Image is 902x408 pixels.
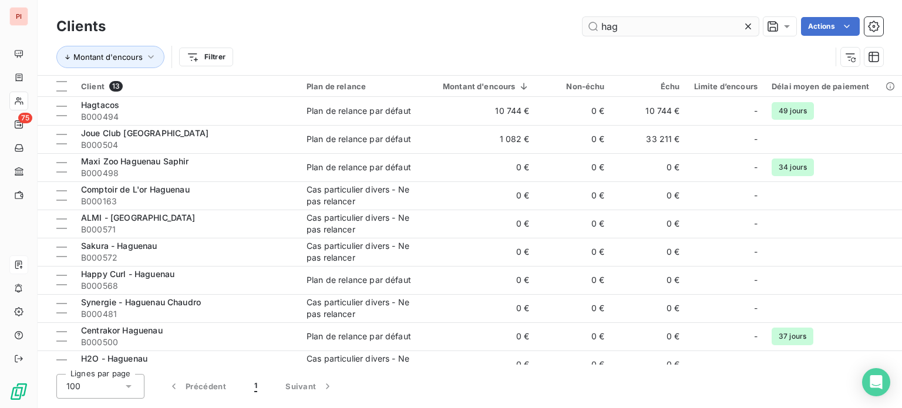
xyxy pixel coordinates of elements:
span: 75 [18,113,32,123]
span: 49 jours [772,102,814,120]
span: Synergie - Haguenau Chaudro [81,297,201,307]
td: 10 744 € [422,97,537,125]
div: Limite d’encours [694,82,758,91]
button: Filtrer [179,48,233,66]
span: Happy Curl - Haguenau [81,269,174,279]
span: 13 [109,81,123,92]
span: - [754,105,758,117]
span: Maxi Zoo Haguenau Saphir [81,156,189,166]
td: 33 211 € [612,125,687,153]
td: 0 € [537,238,612,266]
td: 0 € [537,181,612,210]
span: - [754,331,758,342]
td: 0 € [537,294,612,322]
div: Cas particulier divers - Ne pas relancer [307,296,415,320]
button: Montant d'encours [56,46,164,68]
td: 0 € [422,350,537,379]
div: PI [9,7,28,26]
td: 0 € [537,322,612,350]
div: Plan de relance par défaut [307,105,411,117]
span: - [754,359,758,370]
span: H2O - Haguenau [81,353,147,363]
span: - [754,274,758,286]
span: Client [81,82,105,91]
button: Actions [801,17,860,36]
td: 0 € [422,266,537,294]
div: Délai moyen de paiement [772,82,897,91]
span: - [754,246,758,258]
span: Joue Club [GEOGRAPHIC_DATA] [81,128,208,138]
span: B000481 [81,308,292,320]
td: 0 € [612,238,687,266]
td: 0 € [612,350,687,379]
span: Sakura - Haguenau [81,241,157,251]
td: 0 € [422,181,537,210]
span: B000572 [81,252,292,264]
span: Comptoir de L'or Haguenau [81,184,190,194]
td: 0 € [422,294,537,322]
td: 0 € [612,294,687,322]
div: Montant d'encours [429,82,530,91]
span: B000163 [81,195,292,207]
span: B000571 [81,224,292,235]
button: Suivant [271,374,348,399]
span: 37 jours [772,328,813,345]
span: Hagtacos [81,100,119,110]
span: B000504 [81,139,292,151]
div: Plan de relance par défaut [307,331,411,342]
td: 0 € [422,210,537,238]
span: 1 [254,380,257,392]
span: - [754,190,758,201]
span: B000500 [81,336,292,348]
div: Cas particulier divers - Ne pas relancer [307,240,415,264]
span: - [754,133,758,145]
td: 0 € [537,350,612,379]
span: B000498 [81,167,292,179]
button: Précédent [154,374,240,399]
td: 0 € [537,153,612,181]
input: Rechercher [583,17,759,36]
div: Cas particulier divers - Ne pas relancer [307,184,415,207]
span: ALMI - [GEOGRAPHIC_DATA] [81,213,196,222]
td: 10 744 € [612,97,687,125]
td: 0 € [612,210,687,238]
td: 0 € [537,266,612,294]
div: Cas particulier divers - Ne pas relancer [307,353,415,376]
h3: Clients [56,16,106,37]
td: 1 082 € [422,125,537,153]
span: - [754,218,758,230]
div: Cas particulier divers - Ne pas relancer [307,212,415,235]
td: 0 € [422,153,537,181]
span: Centrakor Haguenau [81,325,163,335]
div: Non-échu [544,82,605,91]
td: 0 € [612,153,687,181]
div: Échu [619,82,680,91]
button: 1 [240,374,271,399]
td: 0 € [612,181,687,210]
span: - [754,302,758,314]
td: 0 € [422,238,537,266]
td: 0 € [537,210,612,238]
span: 34 jours [772,159,814,176]
div: Plan de relance par défaut [307,274,411,286]
span: B000494 [81,111,292,123]
td: 0 € [612,322,687,350]
span: 100 [66,380,80,392]
div: Open Intercom Messenger [862,368,890,396]
div: Plan de relance [307,82,415,91]
div: Plan de relance par défaut [307,161,411,173]
span: Montant d'encours [73,52,143,62]
img: Logo LeanPay [9,382,28,401]
td: 0 € [537,97,612,125]
div: Plan de relance par défaut [307,133,411,145]
td: 0 € [537,125,612,153]
span: - [754,161,758,173]
td: 0 € [422,322,537,350]
span: B000568 [81,280,292,292]
td: 0 € [612,266,687,294]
